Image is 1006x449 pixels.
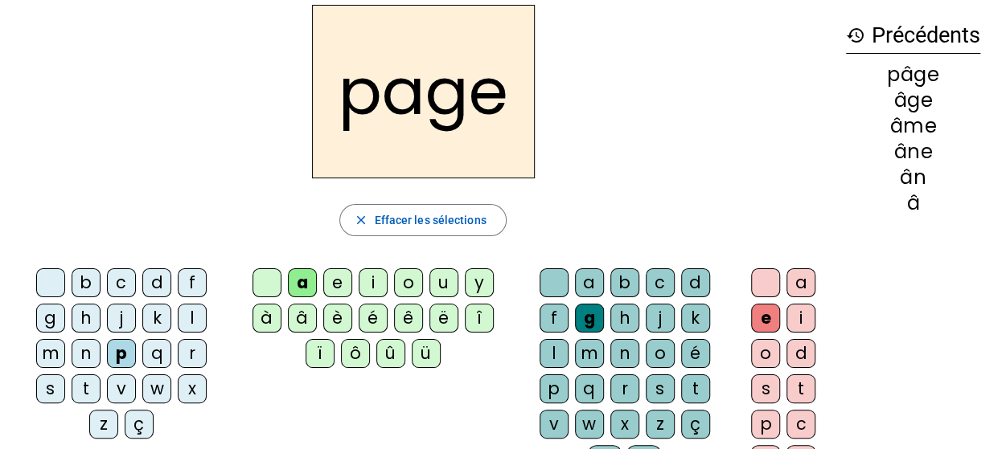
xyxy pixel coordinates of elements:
[125,410,154,439] div: ç
[540,304,569,333] div: f
[646,410,675,439] div: z
[540,339,569,368] div: l
[178,339,207,368] div: r
[72,339,101,368] div: n
[681,410,710,439] div: ç
[681,304,710,333] div: k
[323,268,352,297] div: e
[142,304,171,333] div: k
[72,268,101,297] div: b
[786,374,815,403] div: t
[178,304,207,333] div: l
[646,339,675,368] div: o
[353,213,367,227] mat-icon: close
[751,374,780,403] div: s
[846,18,980,54] h3: Précédents
[72,304,101,333] div: h
[846,26,865,45] mat-icon: history
[846,168,980,187] div: ân
[36,339,65,368] div: m
[107,374,136,403] div: v
[359,304,388,333] div: é
[610,410,639,439] div: x
[610,339,639,368] div: n
[142,339,171,368] div: q
[394,304,423,333] div: ê
[253,304,281,333] div: à
[575,339,604,368] div: m
[610,374,639,403] div: r
[72,374,101,403] div: t
[681,374,710,403] div: t
[178,268,207,297] div: f
[610,304,639,333] div: h
[376,339,405,368] div: û
[89,410,118,439] div: z
[646,268,675,297] div: c
[846,91,980,110] div: âge
[359,268,388,297] div: i
[610,268,639,297] div: b
[846,194,980,213] div: â
[178,374,207,403] div: x
[540,410,569,439] div: v
[681,268,710,297] div: d
[846,116,980,136] div: âme
[786,339,815,368] div: d
[646,304,675,333] div: j
[341,339,370,368] div: ô
[306,339,335,368] div: ï
[540,374,569,403] div: p
[107,339,136,368] div: p
[786,410,815,439] div: c
[288,268,317,297] div: a
[429,268,458,297] div: u
[323,304,352,333] div: è
[36,374,65,403] div: s
[646,374,675,403] div: s
[751,339,780,368] div: o
[142,268,171,297] div: d
[36,304,65,333] div: g
[575,304,604,333] div: g
[786,268,815,297] div: a
[107,268,136,297] div: c
[107,304,136,333] div: j
[846,65,980,84] div: pâge
[142,374,171,403] div: w
[575,410,604,439] div: w
[681,339,710,368] div: é
[846,142,980,161] div: âne
[751,304,780,333] div: e
[394,268,423,297] div: o
[412,339,441,368] div: ü
[288,304,317,333] div: â
[751,410,780,439] div: p
[465,304,494,333] div: î
[575,268,604,297] div: a
[429,304,458,333] div: ë
[339,204,506,236] button: Effacer les sélections
[465,268,494,297] div: y
[786,304,815,333] div: i
[312,5,535,178] h2: page
[575,374,604,403] div: q
[374,210,486,230] span: Effacer les sélections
